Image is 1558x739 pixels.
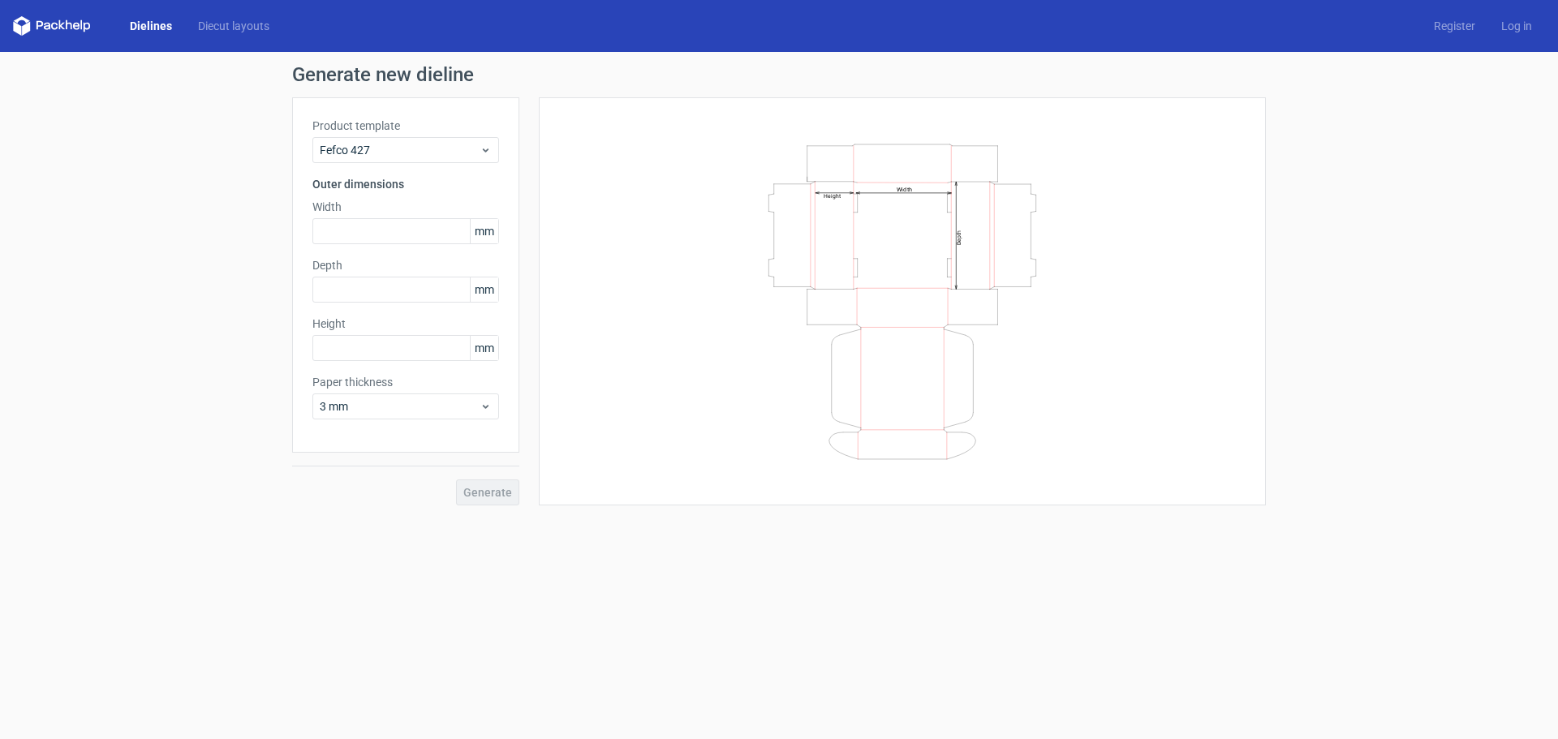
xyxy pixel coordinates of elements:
text: Width [897,185,912,192]
label: Width [312,199,499,215]
a: Register [1421,18,1488,34]
h1: Generate new dieline [292,65,1266,84]
a: Diecut layouts [185,18,282,34]
span: mm [470,277,498,302]
h3: Outer dimensions [312,176,499,192]
label: Product template [312,118,499,134]
a: Log in [1488,18,1545,34]
text: Height [824,192,841,199]
a: Dielines [117,18,185,34]
label: Depth [312,257,499,273]
text: Depth [956,230,962,244]
span: mm [470,336,498,360]
label: Paper thickness [312,374,499,390]
span: mm [470,219,498,243]
label: Height [312,316,499,332]
span: 3 mm [320,398,480,415]
span: Fefco 427 [320,142,480,158]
